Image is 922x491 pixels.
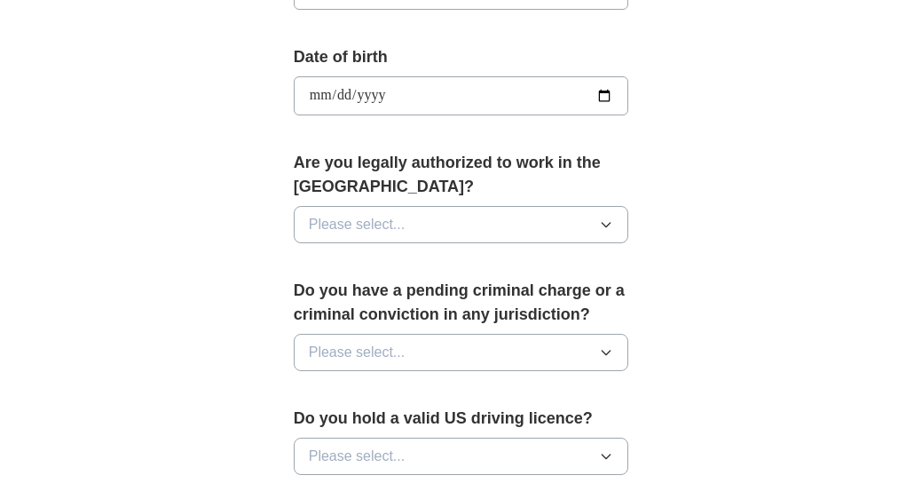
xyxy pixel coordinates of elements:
span: Please select... [309,342,406,363]
button: Please select... [294,206,629,243]
label: Are you legally authorized to work in the [GEOGRAPHIC_DATA]? [294,151,629,199]
label: Do you hold a valid US driving licence? [294,407,629,431]
button: Please select... [294,438,629,475]
button: Please select... [294,334,629,371]
label: Do you have a pending criminal charge or a criminal conviction in any jurisdiction? [294,279,629,327]
label: Date of birth [294,45,629,69]
span: Please select... [309,214,406,235]
span: Please select... [309,446,406,467]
